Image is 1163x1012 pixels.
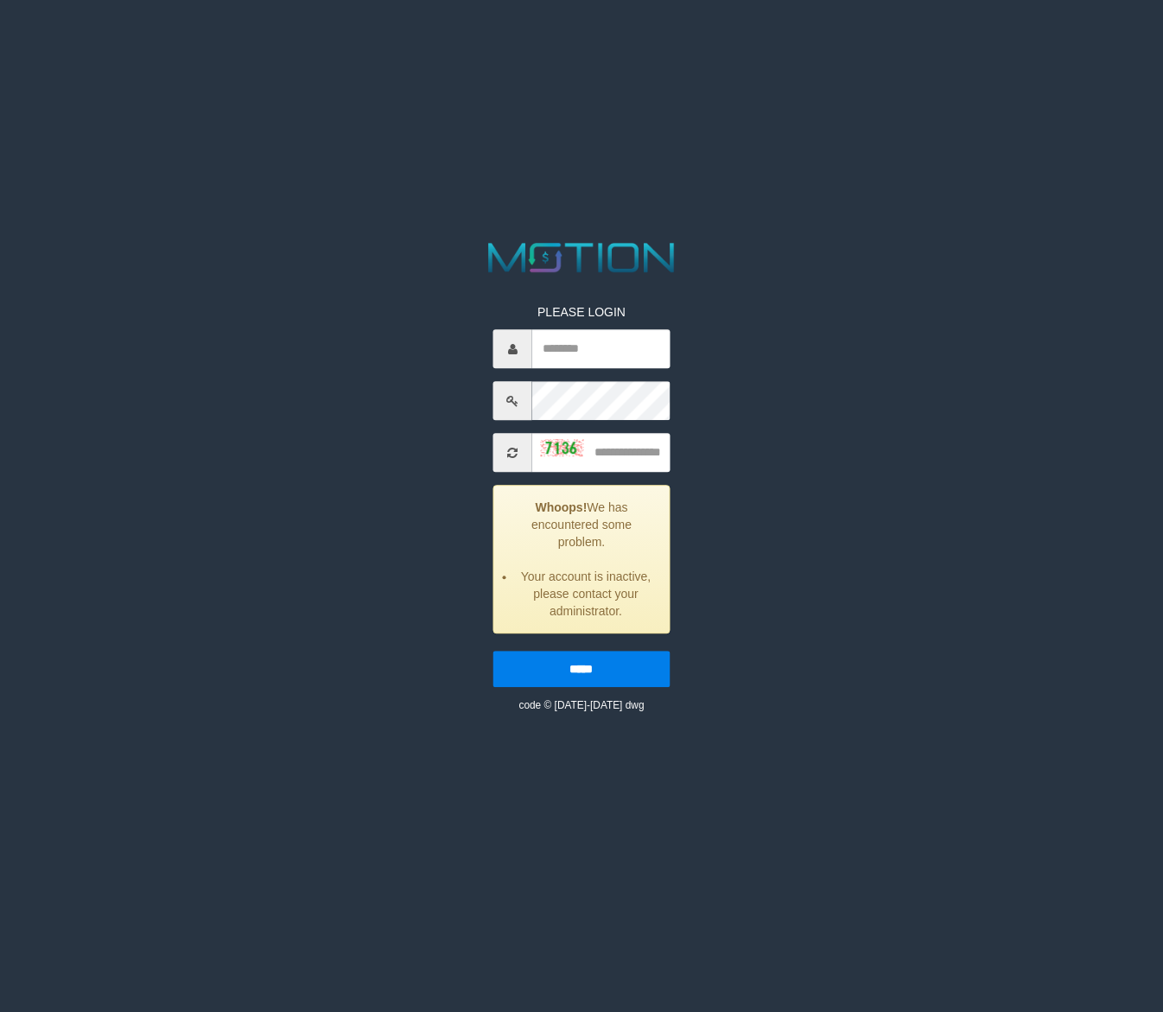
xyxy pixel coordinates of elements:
img: captcha [541,439,584,456]
strong: Whoops! [535,501,587,515]
img: MOTION_logo.png [480,238,683,277]
li: Your account is inactive, please contact your administrator. [516,569,656,621]
small: code © [DATE]-[DATE] dwg [518,700,644,712]
div: We has encountered some problem. [493,486,670,634]
p: PLEASE LOGIN [493,304,670,321]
